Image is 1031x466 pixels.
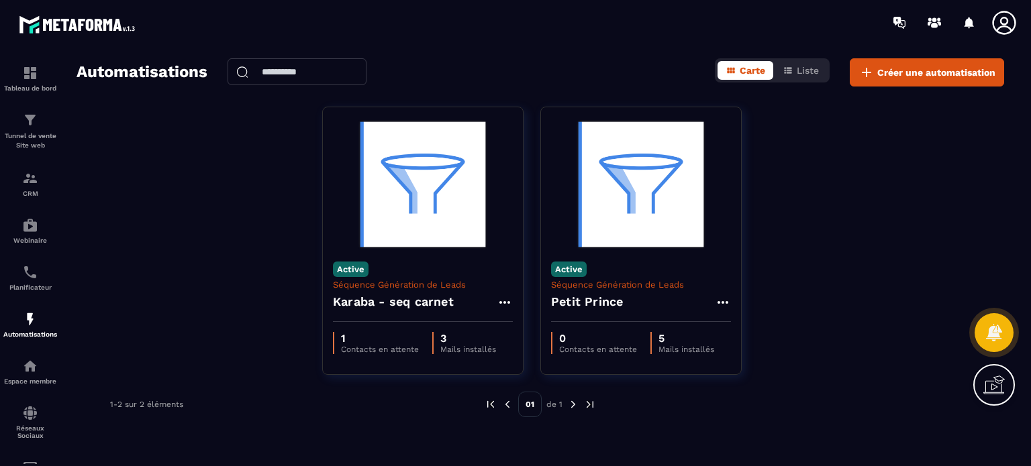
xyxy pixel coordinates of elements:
a: automationsautomationsWebinaire [3,207,57,254]
a: formationformationTunnel de vente Site web [3,102,57,160]
img: automation-background [551,117,731,251]
a: automationsautomationsAutomatisations [3,301,57,348]
span: Créer une automatisation [877,66,995,79]
a: formationformationTableau de bord [3,55,57,102]
img: prev [485,398,497,410]
a: social-networksocial-networkRéseaux Sociaux [3,395,57,449]
p: Automatisations [3,331,57,338]
img: social-network [22,405,38,421]
p: Réseaux Sociaux [3,424,57,439]
p: Séquence Génération de Leads [333,280,513,290]
img: prev [501,398,513,410]
p: Active [551,261,587,277]
p: Tableau de bord [3,84,57,92]
img: formation [22,65,38,81]
a: automationsautomationsEspace membre [3,348,57,395]
p: Contacts en attente [559,345,637,354]
p: 01 [518,392,542,417]
img: formation [22,112,38,128]
p: CRM [3,190,57,197]
p: de 1 [546,399,562,410]
button: Carte [718,61,773,80]
p: 5 [658,332,714,345]
p: 0 [559,332,637,345]
span: Liste [797,65,819,76]
h4: Petit Prince [551,292,623,311]
h2: Automatisations [77,58,207,86]
p: Espace membre [3,377,57,385]
a: formationformationCRM [3,160,57,207]
a: schedulerschedulerPlanificateur [3,254,57,301]
h4: Karaba - seq carnet [333,292,454,311]
p: 1 [341,332,419,345]
p: Planificateur [3,284,57,291]
span: Carte [740,65,765,76]
p: Contacts en attente [341,345,419,354]
p: Mails installés [440,345,496,354]
img: scheduler [22,264,38,280]
img: logo [19,12,140,37]
img: next [584,398,596,410]
p: Tunnel de vente Site web [3,131,57,150]
img: automation-background [333,117,513,251]
p: Séquence Génération de Leads [551,280,731,290]
p: Mails installés [658,345,714,354]
img: automations [22,311,38,327]
p: 3 [440,332,496,345]
button: Liste [775,61,827,80]
img: automations [22,358,38,374]
p: Webinaire [3,237,57,244]
img: next [567,398,579,410]
p: Active [333,261,369,277]
img: formation [22,170,38,186]
img: automations [22,217,38,233]
button: Créer une automatisation [850,58,1004,86]
p: 1-2 sur 2 éléments [110,400,183,409]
